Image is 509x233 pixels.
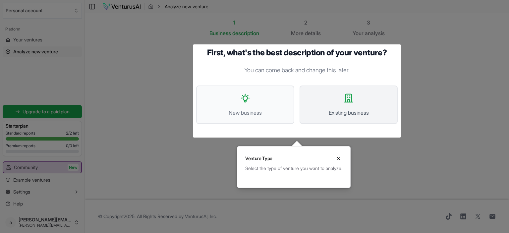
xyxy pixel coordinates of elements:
div: 3 [353,19,385,27]
span: More [291,29,304,37]
span: Analyze new venture [165,3,208,10]
span: details [305,30,321,36]
button: New business [196,86,294,124]
div: 1 [209,19,259,27]
p: You can come back and change this later. [196,66,398,75]
button: Select an organization [3,3,82,19]
span: [PERSON_NAME][EMAIL_ADDRESS][PERSON_NAME][DOMAIN_NAME] [19,217,71,223]
a: Example ventures [3,175,82,185]
a: Your ventures [3,34,82,45]
div: Select the type of venture you want to analyze. [245,165,342,172]
button: Close [334,154,342,162]
span: description [232,30,259,36]
span: Community [14,164,38,171]
a: Help [3,199,82,209]
span: © Copyright 2025 . All Rights Reserved by . [98,213,217,220]
span: Your [353,29,364,37]
span: [PERSON_NAME][EMAIL_ADDRESS][PERSON_NAME][DOMAIN_NAME] [19,223,71,228]
span: Your ventures [13,36,42,43]
span: Standard reports [6,131,35,136]
span: Example ventures [13,177,50,183]
div: Platform [3,24,82,34]
h3: Starter plan [6,123,79,129]
a: Upgrade to a paid plan [3,105,82,118]
span: Settings [13,189,30,195]
div: 2 [291,19,321,27]
button: Existing business [300,86,398,124]
span: a [5,217,16,228]
span: Analyze new venture [13,48,58,55]
a: Analyze new venture [3,46,82,57]
nav: breadcrumb [148,3,208,10]
span: Premium reports [6,143,35,148]
h1: First, what's the best description of your venture? [196,48,398,58]
a: CommunityNew [3,162,81,173]
button: a[PERSON_NAME][EMAIL_ADDRESS][PERSON_NAME][DOMAIN_NAME][PERSON_NAME][EMAIL_ADDRESS][PERSON_NAME][... [3,214,82,230]
a: VenturusAI, Inc [185,213,216,219]
span: New business [203,109,287,117]
span: 0 / 0 left [66,143,79,148]
span: 2 / 2 left [66,131,79,136]
span: Upgrade to a paid plan [23,108,70,115]
span: Existing business [307,109,390,117]
span: Help [13,201,23,207]
span: Business [209,29,231,37]
span: analysis [365,30,385,36]
img: logo [102,3,141,11]
span: New [68,164,79,171]
h3: Venture Type [245,155,272,162]
button: Settings [3,187,82,197]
